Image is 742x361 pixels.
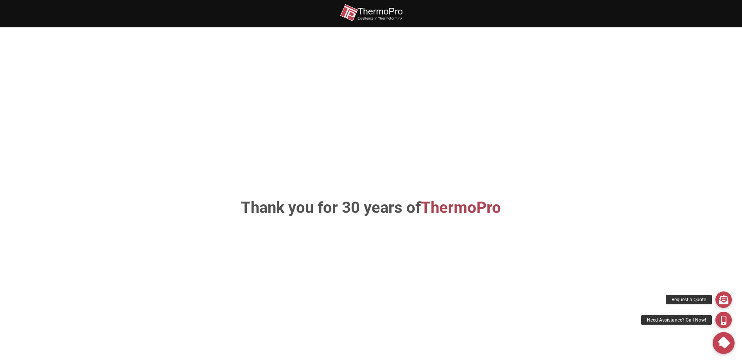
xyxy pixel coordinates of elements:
span: ThermoPro [421,198,501,217]
div: Need Assistance? Call Now! [641,315,712,325]
div: Request a Quote [666,295,712,304]
img: thermopro-logo-non-iso [340,4,402,21]
a: Request a Quote [715,291,732,308]
a: Need Assistance? Call Now! [715,312,732,328]
h1: Thank you for 30 years of [166,200,576,216]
